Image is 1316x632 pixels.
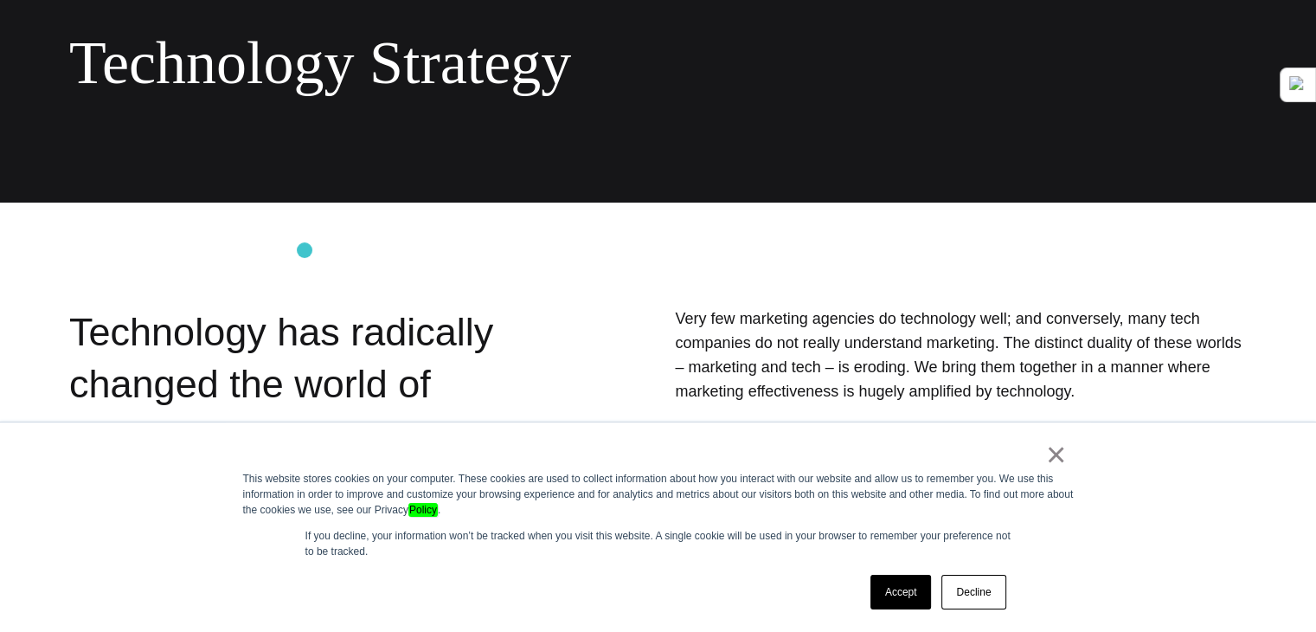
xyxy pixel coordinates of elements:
a: Accept [870,575,932,609]
div: Technology has radically changed the world of marketing with the advent of new digital channels. [69,306,540,584]
p: Very few marketing agencies do technology well; and conversely, many tech companies do not really... [675,306,1247,404]
p: If you decline, your information won’t be tracked when you visit this website. A single cookie wi... [305,528,1011,559]
a: × [1046,447,1067,462]
em: Policy [408,503,438,517]
div: This website stores cookies on your computer. These cookies are used to collect information about... [243,471,1074,518]
div: Technology Strategy [69,28,1056,99]
a: Decline [941,575,1005,609]
li: Technical Roadmaps [703,417,1247,442]
img: DB_AMPERSAND_Pantone.svg [1289,76,1303,90]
